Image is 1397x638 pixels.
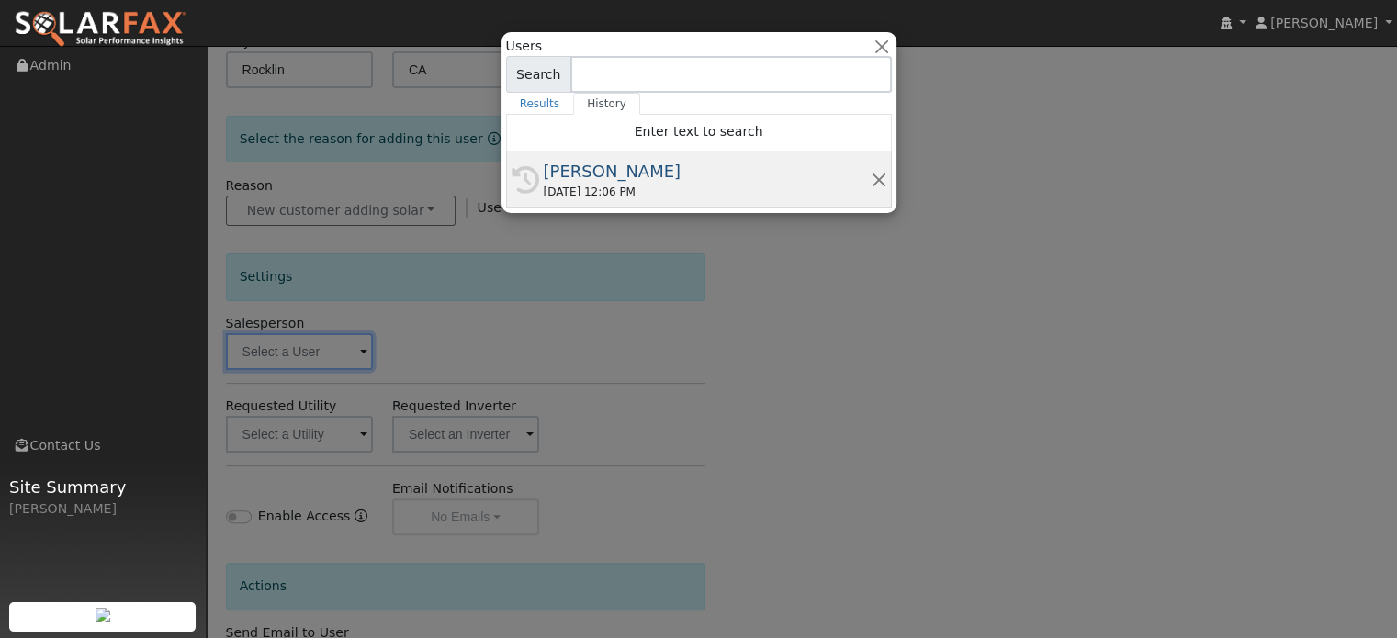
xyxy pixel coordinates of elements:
[870,170,887,189] button: Remove this history
[96,608,110,622] img: retrieve
[544,184,871,200] div: [DATE] 12:06 PM
[9,475,197,499] span: Site Summary
[1270,16,1378,30] span: [PERSON_NAME]
[544,159,871,184] div: [PERSON_NAME]
[14,10,186,49] img: SolarFax
[512,166,539,194] i: History
[506,37,542,56] span: Users
[573,93,640,115] a: History
[506,93,574,115] a: Results
[506,56,571,93] span: Search
[9,499,197,519] div: [PERSON_NAME]
[635,124,763,139] span: Enter text to search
